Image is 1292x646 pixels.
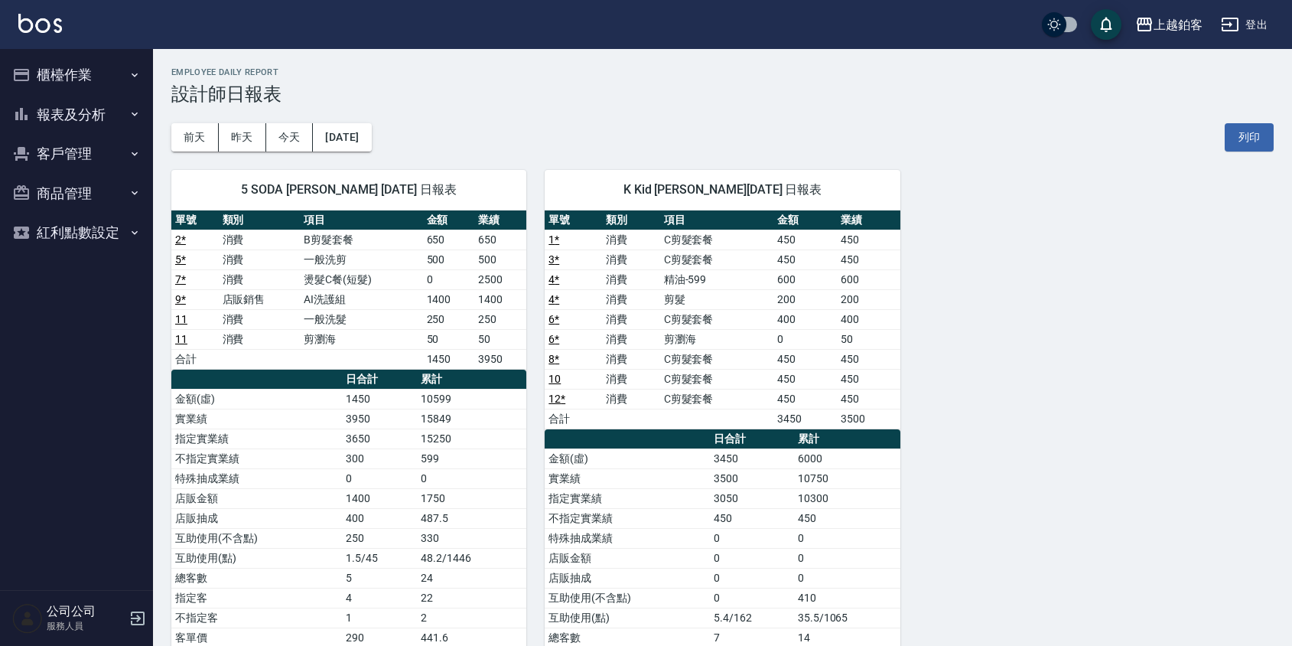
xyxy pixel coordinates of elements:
[12,603,43,634] img: Person
[837,389,900,409] td: 450
[548,373,561,385] a: 10
[660,329,773,349] td: 剪瀏海
[773,389,837,409] td: 450
[171,468,342,488] td: 特殊抽成業績
[710,429,794,449] th: 日合計
[837,369,900,389] td: 450
[545,449,710,468] td: 金額(虛)
[417,508,526,528] td: 487.5
[837,329,900,349] td: 50
[602,230,659,250] td: 消費
[474,210,526,230] th: 業績
[660,349,773,369] td: C剪髮套餐
[342,409,417,429] td: 3950
[300,230,422,250] td: B剪髮套餐
[660,250,773,269] td: C剪髮套餐
[602,369,659,389] td: 消費
[474,329,526,349] td: 50
[417,488,526,508] td: 1750
[660,369,773,389] td: C剪髮套餐
[219,269,301,289] td: 消費
[837,409,900,429] td: 3500
[602,349,659,369] td: 消費
[342,429,417,449] td: 3650
[710,449,794,468] td: 3450
[417,370,526,390] th: 累計
[342,608,417,628] td: 1
[602,250,659,269] td: 消費
[6,174,147,214] button: 商品管理
[794,429,900,449] th: 累計
[190,182,508,197] span: 5 SODA [PERSON_NAME] [DATE] 日報表
[171,349,219,369] td: 合計
[417,568,526,588] td: 24
[300,269,422,289] td: 燙髮C餐(短髮)
[563,182,881,197] span: K Kid [PERSON_NAME][DATE] 日報表
[171,548,342,568] td: 互助使用(點)
[175,313,187,325] a: 11
[837,349,900,369] td: 450
[837,230,900,250] td: 450
[171,210,219,230] th: 單號
[423,309,475,329] td: 250
[773,369,837,389] td: 450
[660,210,773,230] th: 項目
[417,528,526,548] td: 330
[545,468,710,488] td: 實業績
[773,309,837,329] td: 400
[171,588,342,608] td: 指定客
[417,468,526,488] td: 0
[710,608,794,628] td: 5.4/162
[171,429,342,449] td: 指定實業績
[710,468,794,488] td: 3500
[342,449,417,468] td: 300
[773,409,837,429] td: 3450
[342,568,417,588] td: 5
[773,230,837,250] td: 450
[474,309,526,329] td: 250
[602,389,659,409] td: 消費
[660,269,773,289] td: 精油-599
[602,269,659,289] td: 消費
[219,123,266,152] button: 昨天
[660,230,773,250] td: C剪髮套餐
[171,508,342,528] td: 店販抽成
[423,289,475,309] td: 1400
[171,608,342,628] td: 不指定客
[171,528,342,548] td: 互助使用(不含點)
[423,269,475,289] td: 0
[837,250,900,269] td: 450
[219,230,301,250] td: 消費
[773,210,837,230] th: 金額
[837,269,900,289] td: 600
[266,123,314,152] button: 今天
[342,389,417,409] td: 1450
[773,289,837,309] td: 200
[342,548,417,568] td: 1.5/45
[417,608,526,628] td: 2
[342,488,417,508] td: 1400
[710,588,794,608] td: 0
[837,289,900,309] td: 200
[837,210,900,230] th: 業績
[313,123,371,152] button: [DATE]
[1154,15,1203,34] div: 上越鉑客
[773,250,837,269] td: 450
[474,250,526,269] td: 500
[545,588,710,608] td: 互助使用(不含點)
[474,269,526,289] td: 2500
[219,329,301,349] td: 消費
[545,608,710,628] td: 互助使用(點)
[545,210,900,429] table: a dense table
[710,508,794,528] td: 450
[794,528,900,548] td: 0
[171,568,342,588] td: 總客數
[837,309,900,329] td: 400
[773,329,837,349] td: 0
[219,210,301,230] th: 類別
[794,449,900,468] td: 6000
[342,370,417,390] th: 日合計
[219,309,301,329] td: 消費
[171,488,342,508] td: 店販金額
[660,309,773,329] td: C剪髮套餐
